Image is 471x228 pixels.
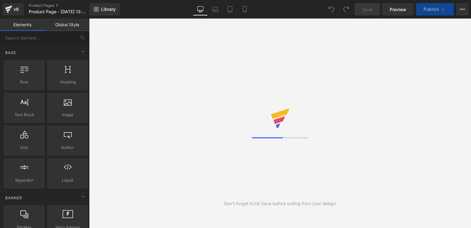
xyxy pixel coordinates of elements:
a: Desktop [193,3,208,15]
a: Global Style [45,19,89,31]
span: Library [101,6,116,12]
span: Publish [424,7,439,12]
button: Redo [340,3,352,15]
span: Base [5,50,17,56]
span: Banner [5,195,23,201]
span: Image [49,112,86,118]
span: Button [49,144,86,151]
button: More [456,3,469,15]
span: Icon [6,144,43,151]
span: Liquid [49,177,86,184]
a: v6 [2,3,24,15]
a: Mobile [237,3,252,15]
span: Preview [390,6,406,13]
a: Product Pages [29,3,100,8]
a: Preview [382,3,414,15]
button: Undo [325,3,338,15]
button: Publish [416,3,454,15]
span: Row [6,79,43,85]
span: Text Block [6,112,43,118]
a: Tablet [223,3,237,15]
div: v6 [12,5,20,13]
a: New Library [89,3,120,15]
a: Laptop [208,3,223,15]
span: Product Page - [DATE] 13:29:21 [29,9,88,14]
span: Separator [6,177,43,184]
div: Don't forget to hit Save before exiting from your design [224,200,336,207]
span: Heading [49,79,86,85]
span: Save [362,6,372,13]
